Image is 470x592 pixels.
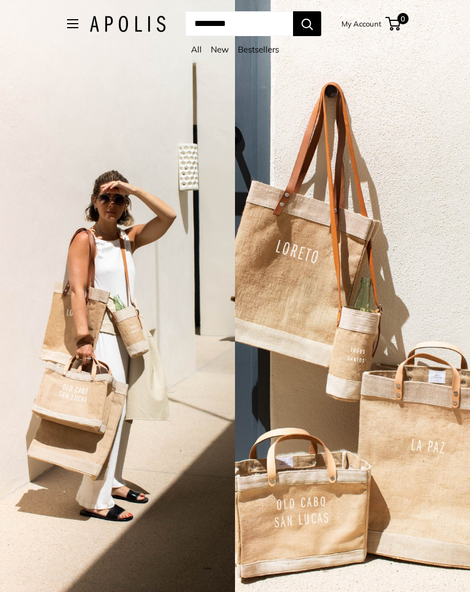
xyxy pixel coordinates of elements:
[67,19,78,28] button: Open menu
[293,11,321,36] button: Search
[238,44,279,55] a: Bestsellers
[387,17,401,30] a: 0
[185,11,293,36] input: Search...
[90,16,166,32] img: Apolis
[397,13,409,24] span: 0
[211,44,229,55] a: New
[342,17,382,30] a: My Account
[191,44,202,55] a: All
